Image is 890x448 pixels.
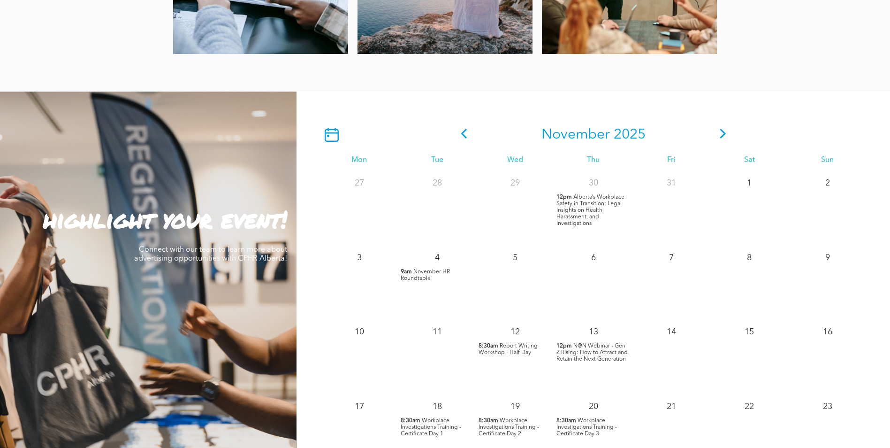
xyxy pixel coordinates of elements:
[320,156,398,165] div: Mon
[554,156,632,165] div: Thu
[351,175,368,192] p: 27
[819,324,836,340] p: 16
[585,398,602,415] p: 20
[541,128,610,142] span: November
[789,156,867,165] div: Sun
[401,418,461,437] span: Workplace Investigations Training - Certificate Day 1
[741,398,758,415] p: 22
[556,418,617,437] span: Workplace Investigations Training - Certificate Day 3
[710,156,788,165] div: Sat
[741,175,758,192] p: 1
[663,249,680,266] p: 7
[351,324,368,340] p: 10
[819,249,836,266] p: 9
[819,398,836,415] p: 23
[585,249,602,266] p: 6
[429,324,446,340] p: 11
[479,418,539,437] span: Workplace Investigations Training - Certificate Day 2
[401,269,450,281] span: November HR Roundtable
[663,398,680,415] p: 21
[556,194,572,201] span: 12pm
[556,343,572,349] span: 12pm
[741,324,758,340] p: 15
[585,175,602,192] p: 30
[476,156,554,165] div: Wed
[663,175,680,192] p: 31
[507,324,524,340] p: 12
[507,398,524,415] p: 19
[401,417,420,424] span: 8:30am
[429,249,446,266] p: 4
[614,128,646,142] span: 2025
[401,269,412,275] span: 9am
[429,398,446,415] p: 18
[134,246,287,263] span: Connect with our team to learn more about advertising opportunities with CPHR Alberta!
[741,249,758,266] p: 8
[351,398,368,415] p: 17
[556,343,628,362] span: N@N Webinar - Gen Z Rising: How to Attract and Retain the Next Generation
[43,202,287,236] strong: highlight your event!
[351,249,368,266] p: 3
[819,175,836,192] p: 2
[632,156,710,165] div: Fri
[556,417,576,424] span: 8:30am
[479,417,498,424] span: 8:30am
[479,343,498,349] span: 8:30am
[663,324,680,340] p: 14
[507,249,524,266] p: 5
[507,175,524,192] p: 29
[556,194,624,226] span: Alberta’s Workplace Safety in Transition: Legal Insights on Health, Harassment, and Investigations
[585,324,602,340] p: 13
[479,343,538,355] span: Report Writing Workshop - Half Day
[429,175,446,192] p: 28
[398,156,476,165] div: Tue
